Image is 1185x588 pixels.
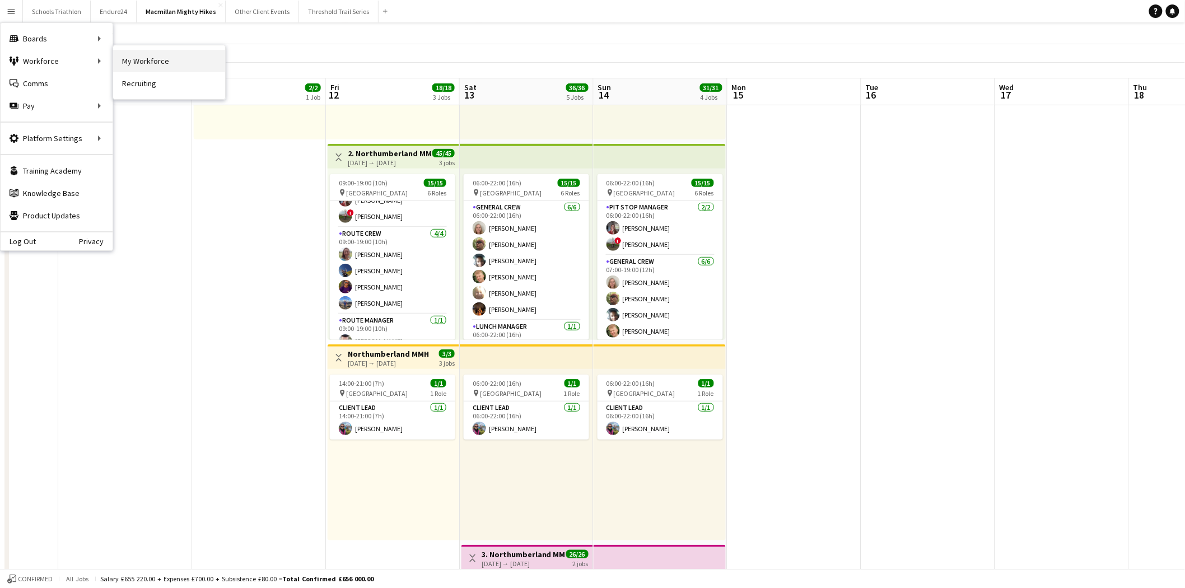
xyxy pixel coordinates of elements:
[701,93,722,101] div: 4 Jobs
[432,149,455,157] span: 45/45
[614,389,675,398] span: [GEOGRAPHIC_DATA]
[473,179,521,187] span: 06:00-22:00 (16h)
[346,189,408,197] span: [GEOGRAPHIC_DATA]
[1133,82,1147,92] span: Thu
[480,189,542,197] span: [GEOGRAPHIC_DATA]
[480,389,542,398] span: [GEOGRAPHIC_DATA]
[1,27,113,50] div: Boards
[700,83,722,92] span: 31/31
[431,379,446,388] span: 1/1
[464,201,589,320] app-card-role: General Crew6/606:00-22:00 (16h)[PERSON_NAME][PERSON_NAME][PERSON_NAME][PERSON_NAME][PERSON_NAME]...
[566,83,589,92] span: 36/36
[598,255,723,375] app-card-role: General Crew6/607:00-19:00 (12h)[PERSON_NAME][PERSON_NAME][PERSON_NAME][PERSON_NAME]
[564,379,580,388] span: 1/1
[1,160,113,182] a: Training Academy
[864,88,879,101] span: 16
[598,375,723,440] app-job-card: 06:00-22:00 (16h)1/1 [GEOGRAPHIC_DATA]1 RoleClient Lead1/106:00-22:00 (16h)[PERSON_NAME]
[482,559,565,568] div: [DATE] → [DATE]
[463,88,477,101] span: 13
[566,550,589,558] span: 26/26
[598,201,723,255] app-card-role: Pit Stop Manager2/206:00-22:00 (16h)[PERSON_NAME]![PERSON_NAME]
[598,174,723,340] app-job-card: 06:00-22:00 (16h)15/15 [GEOGRAPHIC_DATA]6 RolesPit Stop Manager2/206:00-22:00 (16h)[PERSON_NAME]!...
[347,209,354,216] span: !
[607,379,655,388] span: 06:00-22:00 (16h)
[348,148,431,158] h3: 2. Northumberland MMH- 3 day role
[732,82,747,92] span: Mon
[64,575,91,583] span: All jobs
[558,179,580,187] span: 15/15
[430,389,446,398] span: 1 Role
[427,189,446,197] span: 6 Roles
[330,227,455,314] app-card-role: Route Crew4/409:00-19:00 (10h)[PERSON_NAME][PERSON_NAME][PERSON_NAME][PERSON_NAME]
[464,320,589,358] app-card-role: Lunch Manager1/106:00-22:00 (16h)
[306,93,320,101] div: 1 Job
[330,314,455,352] app-card-role: Route Manager1/109:00-19:00 (10h)[PERSON_NAME]
[607,179,655,187] span: 06:00-22:00 (16h)
[1132,88,1147,101] span: 18
[698,389,714,398] span: 1 Role
[330,375,455,440] app-job-card: 14:00-21:00 (7h)1/1 [GEOGRAPHIC_DATA]1 RoleClient Lead1/114:00-21:00 (7h)[PERSON_NAME]
[464,82,477,92] span: Sat
[692,179,714,187] span: 15/15
[339,179,388,187] span: 09:00-19:00 (10h)
[1,182,113,204] a: Knowledge Base
[339,379,384,388] span: 14:00-21:00 (7h)
[113,72,225,95] a: Recruiting
[282,575,374,583] span: Total Confirmed £656 000.00
[473,379,521,388] span: 06:00-22:00 (16h)
[1,72,113,95] a: Comms
[614,189,675,197] span: [GEOGRAPHIC_DATA]
[23,1,91,22] button: Schools Triathlon
[348,158,431,167] div: [DATE] → [DATE]
[598,402,723,440] app-card-role: Client Lead1/106:00-22:00 (16h)[PERSON_NAME]
[439,349,455,358] span: 3/3
[330,174,455,340] app-job-card: 09:00-19:00 (10h)15/15 [GEOGRAPHIC_DATA]6 RolesPit Stop Manager2/209:00-19:00 (10h)[PERSON_NAME]!...
[482,549,565,559] h3: 3. Northumberland MMH- 2 day role
[348,349,431,359] h3: Northumberland MMH - 3 day role
[6,573,54,585] button: Confirmed
[113,50,225,72] a: My Workforce
[598,82,612,92] span: Sun
[226,1,299,22] button: Other Client Events
[330,82,339,92] span: Fri
[464,174,589,340] app-job-card: 06:00-22:00 (16h)15/15 [GEOGRAPHIC_DATA]6 RolesGeneral Crew6/606:00-22:00 (16h)[PERSON_NAME][PERS...
[424,179,446,187] span: 15/15
[79,237,113,246] a: Privacy
[348,359,431,367] div: [DATE] → [DATE]
[561,189,580,197] span: 6 Roles
[100,575,374,583] div: Salary £655 220.00 + Expenses £700.00 + Subsistence £80.00 =
[698,379,714,388] span: 1/1
[330,402,455,440] app-card-role: Client Lead1/114:00-21:00 (7h)[PERSON_NAME]
[866,82,879,92] span: Tue
[464,402,589,440] app-card-role: Client Lead1/106:00-22:00 (16h)[PERSON_NAME]
[1,50,113,72] div: Workforce
[615,237,622,244] span: !
[346,389,408,398] span: [GEOGRAPHIC_DATA]
[91,1,137,22] button: Endure24
[18,575,53,583] span: Confirmed
[464,375,589,440] app-job-card: 06:00-22:00 (16h)1/1 [GEOGRAPHIC_DATA]1 RoleClient Lead1/106:00-22:00 (16h)[PERSON_NAME]
[432,83,455,92] span: 18/18
[1000,82,1014,92] span: Wed
[329,88,339,101] span: 12
[305,83,321,92] span: 2/2
[137,1,226,22] button: Macmillan Mighty Hikes
[439,157,455,167] div: 3 jobs
[573,558,589,568] div: 2 jobs
[1,204,113,227] a: Product Updates
[998,88,1014,101] span: 17
[1,95,113,117] div: Pay
[567,93,588,101] div: 5 Jobs
[1,127,113,150] div: Platform Settings
[439,358,455,367] div: 3 jobs
[564,389,580,398] span: 1 Role
[299,1,379,22] button: Threshold Trail Series
[1,237,36,246] a: Log Out
[695,189,714,197] span: 6 Roles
